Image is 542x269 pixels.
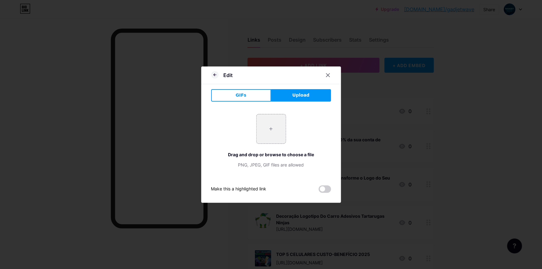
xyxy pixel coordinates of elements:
[271,89,331,102] button: Upload
[236,92,247,98] span: GIFs
[211,89,271,102] button: GIFs
[211,151,331,158] div: Drag and drop or browse to choose a file
[224,71,233,79] div: Edit
[211,162,331,168] div: PNG, JPEG, GIF files are allowed
[292,92,309,98] span: Upload
[211,185,266,193] div: Make this a highlighted link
